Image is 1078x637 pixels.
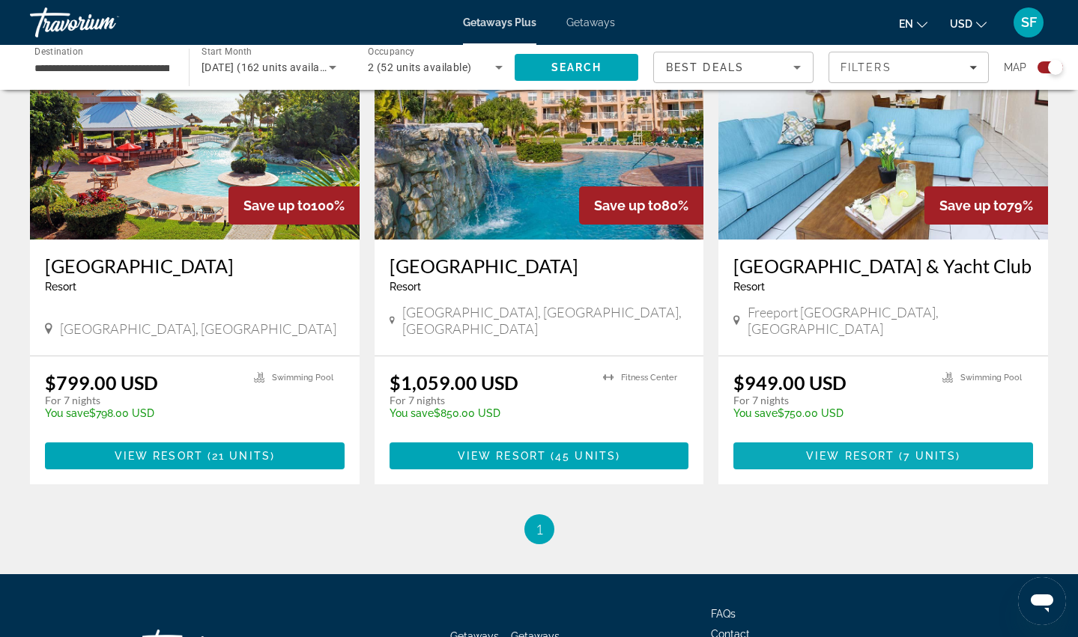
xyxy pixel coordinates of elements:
span: 2 (52 units available) [368,61,472,73]
span: View Resort [115,450,203,462]
button: Change language [899,13,927,34]
div: 79% [924,186,1048,225]
span: Occupancy [368,46,415,57]
button: Change currency [950,13,987,34]
iframe: Button to launch messaging window [1018,577,1066,625]
a: [GEOGRAPHIC_DATA] [45,255,345,277]
span: [GEOGRAPHIC_DATA], [GEOGRAPHIC_DATA] [60,320,336,337]
span: Best Deals [666,61,744,73]
span: Fitness Center [621,373,677,382]
span: 7 units [903,450,956,462]
p: $799.00 USD [45,371,158,394]
span: 21 units [212,450,270,462]
span: USD [950,18,972,30]
p: For 7 nights [733,394,927,407]
button: User Menu [1009,7,1048,38]
a: Getaways Plus [463,16,536,28]
p: $798.00 USD [45,407,239,419]
div: 100% [228,186,360,225]
span: 1 [536,521,543,537]
span: Swimming Pool [272,373,333,382]
span: [GEOGRAPHIC_DATA], [GEOGRAPHIC_DATA], [GEOGRAPHIC_DATA] [402,304,689,337]
span: 45 units [555,450,616,462]
span: en [899,18,913,30]
span: Search [551,61,602,73]
a: Getaways [566,16,615,28]
p: $850.00 USD [390,407,589,419]
p: For 7 nights [45,394,239,407]
span: Resort [733,281,765,293]
span: Start Month [202,46,252,57]
span: Save up to [243,198,311,213]
span: [DATE] (162 units available) [202,61,338,73]
span: Resort [390,281,421,293]
button: Filters [829,52,989,83]
a: FAQs [711,608,736,620]
mat-select: Sort by [666,58,801,76]
a: [GEOGRAPHIC_DATA] [390,255,689,277]
span: ( ) [546,450,620,462]
span: Swimming Pool [960,373,1022,382]
span: View Resort [806,450,894,462]
span: ( ) [894,450,960,462]
p: $1,059.00 USD [390,371,518,394]
span: Filters [841,61,891,73]
p: $750.00 USD [733,407,927,419]
span: Save up to [594,198,661,213]
span: View Resort [458,450,546,462]
a: [GEOGRAPHIC_DATA] & Yacht Club [733,255,1033,277]
p: For 7 nights [390,394,589,407]
span: Resort [45,281,76,293]
span: Freeport [GEOGRAPHIC_DATA], [GEOGRAPHIC_DATA] [748,304,1033,337]
span: You save [45,407,89,419]
button: View Resort(7 units) [733,442,1033,469]
span: You save [390,407,434,419]
nav: Pagination [30,514,1048,544]
span: Destination [34,46,83,56]
span: Save up to [939,198,1007,213]
a: Travorium [30,3,180,42]
div: 80% [579,186,703,225]
input: Select destination [34,59,169,77]
button: Search [515,54,638,81]
p: $949.00 USD [733,371,847,394]
button: View Resort(21 units) [45,442,345,469]
span: SF [1021,15,1037,30]
span: Map [1004,57,1026,78]
span: You save [733,407,778,419]
span: ( ) [203,450,275,462]
button: View Resort(45 units) [390,442,689,469]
